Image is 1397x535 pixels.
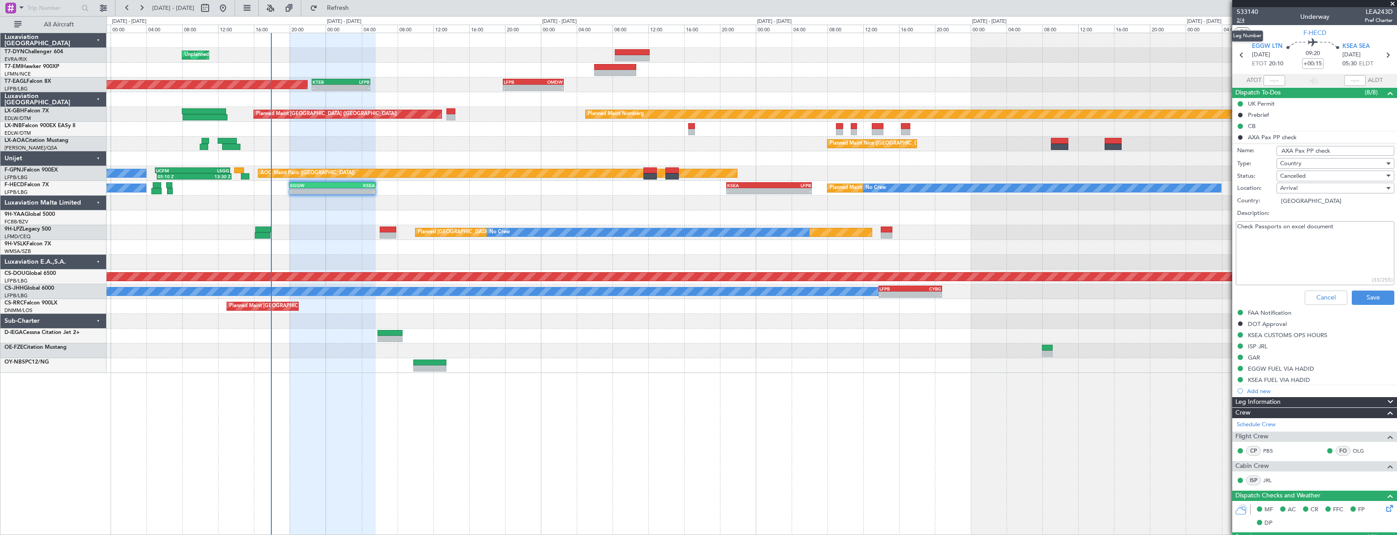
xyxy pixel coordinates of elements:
div: KSEA CUSTOMS OPS HOURS [1248,331,1327,339]
div: No Crew [489,226,510,239]
span: OE-FZE [4,345,23,350]
a: LFPB/LBG [4,86,28,92]
span: OY-NBS [4,360,25,365]
button: All Aircraft [10,17,97,32]
span: ALDT [1368,76,1383,85]
span: 9H-VSLK [4,241,26,247]
div: [DATE] - [DATE] [757,18,792,26]
span: 9H-YAA [4,212,25,217]
div: - [727,188,769,194]
div: 16:00 [684,25,720,33]
a: EDLW/DTM [4,130,31,137]
span: CR [1311,505,1318,514]
span: T7-EAGL [4,79,26,84]
span: Crew [1235,408,1251,418]
span: MF [1264,505,1273,514]
input: --:-- [1264,75,1285,86]
div: DOT Approval [1248,320,1287,328]
div: [DATE] - [DATE] [542,18,577,26]
input: Trip Number [27,1,79,15]
span: Flight Crew [1235,432,1268,442]
div: - [533,85,563,90]
div: KSEA FUEL VIA HADID [1248,376,1310,384]
div: OMDW [533,79,563,85]
span: Cancelled [1280,172,1306,180]
div: 20:00 [935,25,971,33]
div: Planned Maint [GEOGRAPHIC_DATA] ([GEOGRAPHIC_DATA]) [229,300,370,313]
a: T7-EAGLFalcon 8X [4,79,51,84]
a: CS-DOUGlobal 6500 [4,271,56,276]
div: LFPB [879,286,910,291]
span: LX-AOA [4,138,25,143]
a: LFPB/LBG [4,189,28,196]
div: - [910,292,941,297]
span: D-IEGA [4,330,23,335]
div: 04:00 [1222,25,1258,33]
div: ISP [1246,475,1261,485]
span: LX-GBH [4,108,24,114]
div: 00:00 [971,25,1007,33]
span: Cabin Crew [1235,461,1269,471]
div: - [879,292,910,297]
div: 20:00 [290,25,326,33]
div: No Crew [866,181,886,195]
span: KSEA SEA [1342,42,1370,51]
a: LX-GBHFalcon 7X [4,108,49,114]
a: LFMD/CEQ [4,233,30,240]
span: Leg Information [1235,397,1281,407]
a: [PERSON_NAME]/QSA [4,145,57,151]
span: T7-EMI [4,64,22,69]
span: 9H-LPZ [4,227,22,232]
span: F-GPNJ [4,167,24,173]
a: LX-INBFalcon 900EX EASy II [4,123,75,128]
span: 533140 [1237,7,1258,17]
span: Pref Charter [1365,17,1393,24]
div: Leg Number [1231,30,1263,42]
a: FCBB/BZV [4,218,28,225]
span: CS-RRC [4,300,24,306]
a: LFPB/LBG [4,174,28,181]
div: 20:00 [505,25,541,33]
a: EVRA/RIX [4,56,27,63]
span: F-HECD [4,182,24,188]
div: Planned [GEOGRAPHIC_DATA] ([GEOGRAPHIC_DATA]) [418,226,544,239]
a: Schedule Crew [1237,420,1276,429]
div: CP [1246,446,1261,456]
div: (33/255) [1372,276,1393,284]
span: AC [1288,505,1296,514]
a: OY-NBSPC12/NG [4,360,49,365]
div: 16:00 [254,25,290,33]
div: - [769,188,810,194]
div: 20:00 [720,25,756,33]
span: FFC [1333,505,1343,514]
div: AOG Maint Paris ([GEOGRAPHIC_DATA]) [261,167,355,180]
div: 12:00 [648,25,684,33]
a: LFPB/LBG [4,278,28,284]
span: DP [1264,519,1273,528]
div: KSEA [333,183,375,188]
span: ETOT [1252,60,1267,68]
span: 20:10 [1269,60,1283,68]
label: Country: [1237,197,1277,205]
span: LEA243D [1365,7,1393,17]
div: 04:00 [792,25,827,33]
div: 12:00 [218,25,254,33]
div: 00:00 [111,25,146,33]
div: [DATE] - [DATE] [112,18,146,26]
div: FO [1336,446,1350,456]
a: LFMN/NCE [4,71,31,77]
span: All Aircraft [23,21,94,28]
div: 16:00 [469,25,505,33]
div: 08:00 [182,25,218,33]
label: Type: [1237,159,1277,168]
div: - [504,85,533,90]
span: Arrival [1280,184,1298,192]
span: T7-DYN [4,49,25,55]
span: CS-JHH [4,286,24,291]
div: 04:00 [1007,25,1042,33]
span: FP [1358,505,1365,514]
div: KTEB [313,79,341,85]
button: Refresh [306,1,360,15]
a: CS-JHHGlobal 6000 [4,286,54,291]
div: LFPB [341,79,369,85]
